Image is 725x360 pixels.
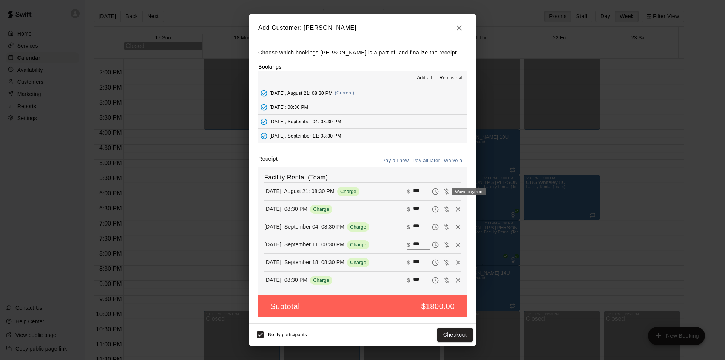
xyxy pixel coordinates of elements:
button: Remove [452,186,464,197]
span: Remove all [440,74,464,82]
h5: Subtotal [270,301,300,312]
span: Waive payment [441,188,452,194]
button: Remove [452,257,464,268]
span: Waive payment [441,205,452,212]
p: $ [407,223,410,231]
div: Waive payment [452,188,486,195]
span: (Current) [335,90,355,96]
span: Waive payment [441,259,452,265]
span: Pay later [430,223,441,230]
p: [DATE]: 08:30 PM [264,205,307,213]
button: Added - Collect Payment [258,116,270,127]
span: Charge [310,206,332,212]
button: Added - Collect Payment[DATE], August 21: 08:30 PM(Current) [258,86,467,100]
button: Remove [452,221,464,233]
button: Added - Collect Payment [258,88,270,99]
label: Receipt [258,155,278,167]
p: $ [407,259,410,266]
button: Remove [452,204,464,215]
p: $ [407,205,410,213]
span: Charge [310,277,332,283]
p: [DATE], September 18: 08:30 PM [264,258,344,266]
button: Waive all [442,155,467,167]
span: [DATE]: 08:30 PM [270,105,308,110]
p: Choose which bookings [PERSON_NAME] is a part of, and finalize the receipt [258,48,467,57]
p: [DATE], September 11: 08:30 PM [264,241,344,248]
p: $ [407,241,410,249]
button: Added - Collect Payment [258,130,270,142]
span: Charge [337,188,359,194]
button: Added - Collect Payment[DATE], September 04: 08:30 PM [258,115,467,129]
button: Remove all [437,72,467,84]
button: Checkout [437,328,473,342]
span: Charge [347,242,369,247]
span: Charge [347,260,369,265]
span: Pay later [430,259,441,265]
p: $ [407,277,410,284]
button: Add all [412,72,437,84]
span: Pay later [430,241,441,247]
span: Pay later [430,188,441,194]
span: [DATE], September 04: 08:30 PM [270,119,341,124]
span: Charge [347,224,369,230]
span: Notify participants [268,332,307,338]
span: Waive payment [441,277,452,283]
span: Pay later [430,205,441,212]
p: $ [407,188,410,195]
span: Add all [417,74,432,82]
button: Added - Collect Payment [258,102,270,113]
button: Remove [452,239,464,250]
button: Remove [452,275,464,286]
label: Bookings [258,64,282,70]
p: [DATE], September 04: 08:30 PM [264,223,344,230]
h2: Add Customer: [PERSON_NAME] [249,14,476,42]
span: Waive payment [441,223,452,230]
button: Pay all later [411,155,442,167]
span: Waive payment [441,241,452,247]
h6: Facility Rental (Team) [264,173,461,182]
span: Pay later [430,277,441,283]
button: Pay all now [380,155,411,167]
p: [DATE]: 08:30 PM [264,276,307,284]
button: Added - Collect Payment[DATE], September 11: 08:30 PM [258,129,467,143]
h5: $1800.00 [421,301,455,312]
span: [DATE], September 11: 08:30 PM [270,133,341,138]
p: [DATE], August 21: 08:30 PM [264,187,335,195]
span: [DATE], August 21: 08:30 PM [270,90,333,96]
button: Added - Collect Payment[DATE]: 08:30 PM [258,100,467,114]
